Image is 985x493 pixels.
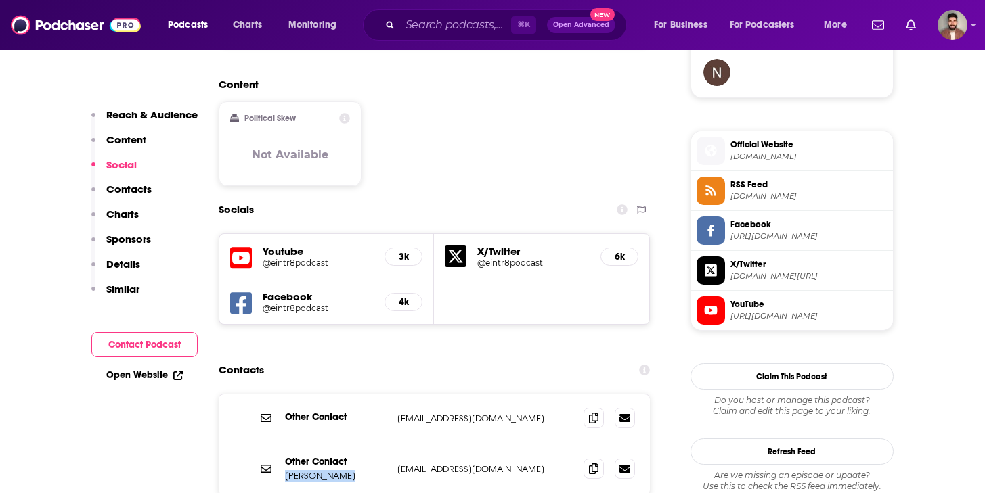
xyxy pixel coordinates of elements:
[691,395,894,417] div: Claim and edit this page to your liking.
[730,231,888,241] span: https://www.facebook.com/eintr8podcast
[824,16,847,34] span: More
[697,216,888,245] a: Facebook[URL][DOMAIN_NAME]
[703,59,730,86] img: Sidonbob19
[106,369,183,381] a: Open Website
[91,108,198,133] button: Reach & Audience
[397,413,573,424] p: [EMAIL_ADDRESS][DOMAIN_NAME]
[721,14,814,36] button: open menu
[376,9,640,41] div: Search podcasts, credits, & more...
[867,14,890,37] a: Show notifications dropdown
[644,14,724,36] button: open menu
[233,16,262,34] span: Charts
[244,114,296,123] h2: Political Skew
[106,208,139,220] p: Charts
[511,16,536,34] span: ⌘ K
[263,245,374,258] h5: Youtube
[477,245,590,258] h5: X/Twitter
[219,357,264,383] h2: Contacts
[697,296,888,325] a: YouTube[URL][DOMAIN_NAME]
[814,14,864,36] button: open menu
[11,12,141,38] img: Podchaser - Follow, Share and Rate Podcasts
[106,183,152,195] p: Contacts
[938,10,967,40] img: User Profile
[477,258,590,268] a: @eintr8podcast
[730,311,888,321] span: https://www.youtube.com/@eintr8podcast
[697,177,888,205] a: RSS Feed[DOMAIN_NAME]
[91,233,151,258] button: Sponsors
[730,179,888,191] span: RSS Feed
[279,14,354,36] button: open menu
[730,191,888,202] span: eintracht-podcast.de
[263,303,374,313] a: @eintr8podcast
[938,10,967,40] button: Show profile menu
[252,148,328,161] h3: Not Available
[730,218,888,231] span: Facebook
[697,256,888,285] a: X/Twitter[DOMAIN_NAME][URL]
[730,298,888,310] span: YouTube
[91,258,140,283] button: Details
[288,16,336,34] span: Monitoring
[547,17,615,33] button: Open AdvancedNew
[730,151,888,162] span: eintracht-podcast.de
[285,411,387,423] p: Other Contact
[730,16,795,34] span: For Podcasters
[106,283,139,296] p: Similar
[219,197,254,222] h2: Socials
[91,332,198,357] button: Contact Podcast
[91,183,152,208] button: Contacts
[91,208,139,233] button: Charts
[900,14,921,37] a: Show notifications dropdown
[590,8,615,21] span: New
[285,470,387,482] p: [PERSON_NAME]
[263,290,374,303] h5: Facebook
[730,271,888,281] span: twitter.com/eintr8podcast
[730,258,888,271] span: X/Twitter
[106,233,151,245] p: Sponsors
[263,258,374,268] a: @eintr8podcast
[106,258,140,271] p: Details
[691,363,894,390] button: Claim This Podcast
[396,296,411,308] h5: 4k
[396,251,411,262] h5: 3k
[397,463,573,475] p: [EMAIL_ADDRESS][DOMAIN_NAME]
[106,158,137,171] p: Social
[400,14,511,36] input: Search podcasts, credits, & more...
[219,78,640,91] h2: Content
[691,470,894,492] div: Are we missing an episode or update? Use this to check the RSS feed immediately.
[697,137,888,165] a: Official Website[DOMAIN_NAME]
[91,133,146,158] button: Content
[654,16,707,34] span: For Business
[91,283,139,308] button: Similar
[158,14,225,36] button: open menu
[730,139,888,151] span: Official Website
[938,10,967,40] span: Logged in as calmonaghan
[91,158,137,183] button: Social
[106,133,146,146] p: Content
[285,456,387,467] p: Other Contact
[168,16,208,34] span: Podcasts
[553,22,609,28] span: Open Advanced
[612,251,627,262] h5: 6k
[224,14,270,36] a: Charts
[691,438,894,465] button: Refresh Feed
[691,395,894,406] span: Do you host or manage this podcast?
[106,108,198,121] p: Reach & Audience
